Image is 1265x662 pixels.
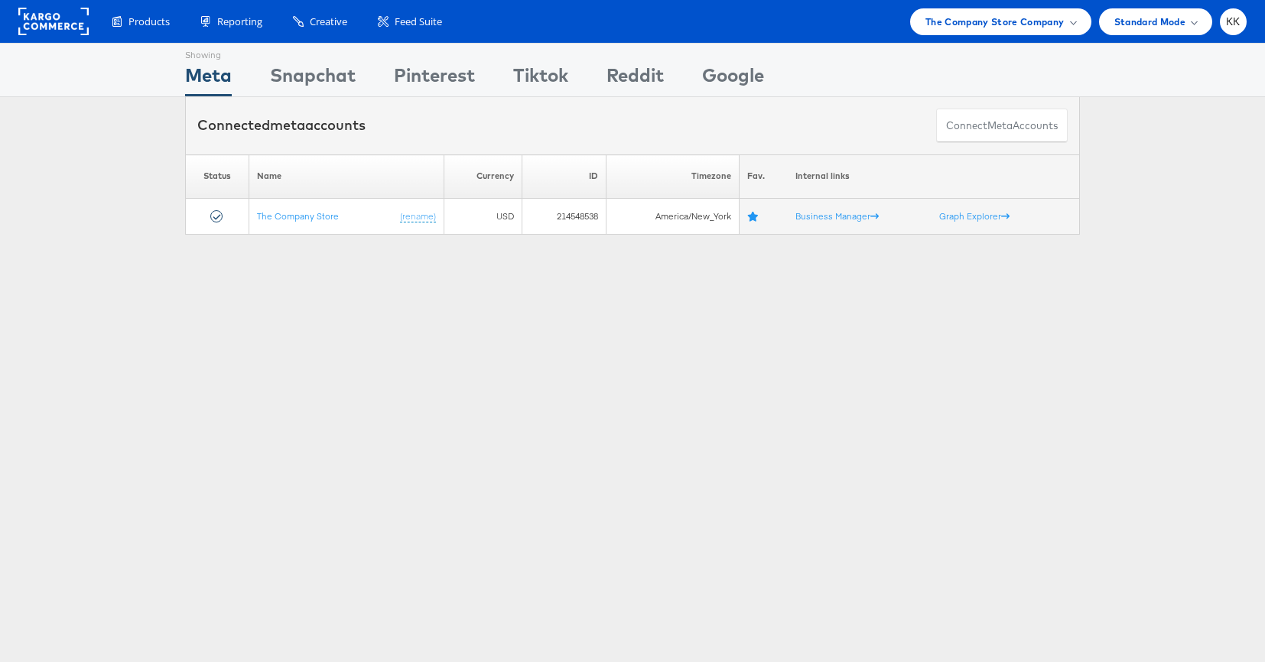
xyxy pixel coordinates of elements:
[939,210,1010,222] a: Graph Explorer
[1226,17,1241,27] span: KK
[185,62,232,96] div: Meta
[513,62,568,96] div: Tiktok
[925,14,1065,30] span: The Company Store Company
[702,62,764,96] div: Google
[522,154,606,198] th: ID
[1114,14,1185,30] span: Standard Mode
[987,118,1013,133] span: meta
[936,109,1068,143] button: ConnectmetaAccounts
[606,62,664,96] div: Reddit
[606,198,740,235] td: America/New_York
[606,154,740,198] th: Timezone
[795,210,879,222] a: Business Manager
[394,62,475,96] div: Pinterest
[128,15,170,29] span: Products
[249,154,444,198] th: Name
[197,115,366,135] div: Connected accounts
[185,44,232,62] div: Showing
[270,62,356,96] div: Snapchat
[400,209,436,222] a: (rename)
[310,15,347,29] span: Creative
[270,116,305,134] span: meta
[522,198,606,235] td: 214548538
[257,209,339,221] a: The Company Store
[395,15,442,29] span: Feed Suite
[186,154,249,198] th: Status
[444,198,522,235] td: USD
[217,15,262,29] span: Reporting
[444,154,522,198] th: Currency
